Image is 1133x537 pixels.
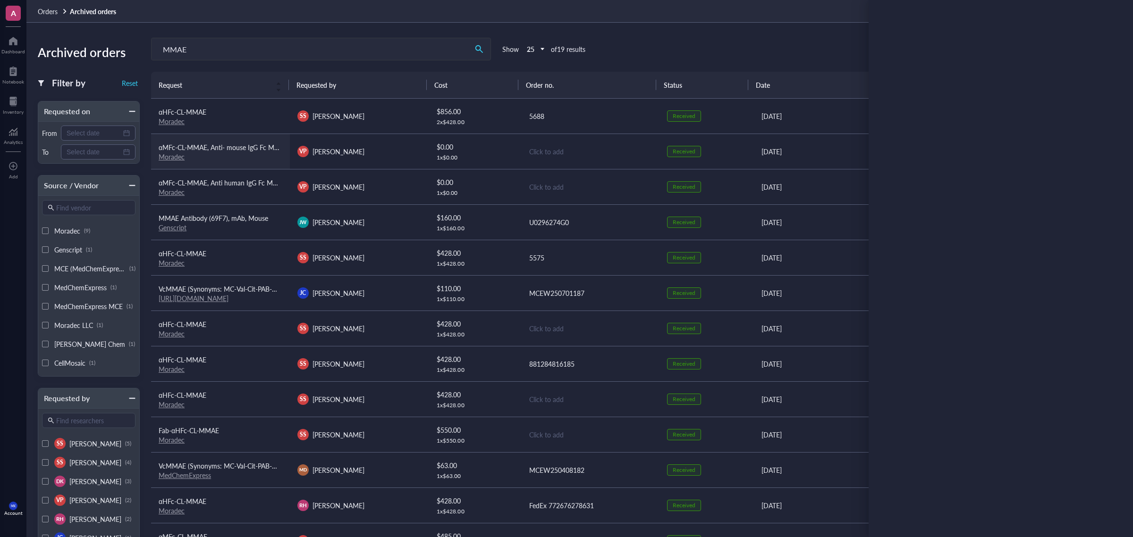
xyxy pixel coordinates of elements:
th: Request [151,72,289,98]
span: αHFc-CL-MMAE [159,355,206,364]
div: [DATE] [761,288,930,298]
span: [PERSON_NAME] [313,147,364,156]
span: [PERSON_NAME] [313,111,364,121]
div: Received [673,254,695,261]
div: 1 x $ 428.00 [437,331,513,338]
span: CellMosaic [54,358,85,368]
td: 5688 [521,99,660,134]
div: Click to add [529,146,652,157]
td: Click to add [521,169,660,204]
th: Cost [427,72,519,98]
th: Order no. [518,72,656,98]
td: 5575 [521,240,660,275]
div: Received [673,289,695,297]
span: SS [300,430,306,439]
div: $ 428.00 [437,495,513,506]
a: Orders [38,7,68,16]
div: (2) [125,496,131,504]
a: Analytics [4,124,23,145]
span: VP [299,147,306,156]
div: 1 x $ 110.00 [437,295,513,303]
span: SS [300,360,306,368]
div: Requested by [38,392,90,405]
div: $ 428.00 [437,354,513,364]
div: [DATE] [761,359,930,369]
span: MCE (MedChemExpress) [54,264,127,273]
div: [DATE] [761,429,930,440]
span: SS [300,395,306,403]
div: Click to add [529,182,652,192]
div: Received [673,112,695,120]
div: (4) [125,459,131,466]
span: Request [159,80,270,90]
a: Moradec [159,187,185,197]
div: (1) [97,321,103,329]
div: Requested on [38,105,90,118]
div: Show [502,45,519,53]
span: [PERSON_NAME] [313,430,364,439]
span: αHFc-CL-MMAE [159,107,206,117]
a: Dashboard [1,34,25,54]
span: Orders [38,7,58,16]
div: (1) [129,340,135,348]
span: αHFc-CL-MMAE [159,390,206,400]
div: Add [9,174,18,179]
span: [PERSON_NAME] [313,253,364,262]
div: 1 x $ 0.00 [437,154,513,161]
a: [URL][DOMAIN_NAME] [159,294,228,303]
span: [PERSON_NAME] Chem [54,339,125,349]
span: αMFc-CL-MMAE, Anti- mouse IgG Fc MMAE antibody [159,143,316,152]
div: Received [673,502,695,509]
div: [DATE] [761,182,930,192]
span: [PERSON_NAME] [313,359,364,369]
div: MCEW250408182 [529,465,652,475]
span: [PERSON_NAME] [313,394,364,404]
div: (9) [84,227,90,235]
span: SS [57,439,63,448]
a: Moradec [159,364,185,374]
div: (1) [110,284,117,291]
span: MD [299,466,307,473]
span: RH [299,501,307,509]
div: Analytics [4,139,23,145]
span: MedChemExpress [54,283,107,292]
a: Archived orders [70,7,118,16]
td: MCEW250701187 [521,275,660,310]
div: $ 550.00 [437,425,513,435]
div: 5688 [529,111,652,121]
div: Account [4,510,23,516]
td: U0296274G0 [521,204,660,240]
div: Inventory [3,109,24,115]
span: [PERSON_NAME] [313,465,364,475]
div: Archived orders [38,42,140,62]
div: $ 428.00 [437,248,513,258]
span: [PERSON_NAME] [313,501,364,510]
td: Click to add [521,381,660,417]
span: MMAE Antibody (69F7), mAb, Mouse [159,213,268,223]
div: Received [673,466,695,474]
div: (1) [129,265,135,272]
div: Received [673,325,695,332]
span: VP [299,183,306,191]
div: 1 x $ 428.00 [437,260,513,268]
div: [DATE] [761,146,930,157]
div: Received [673,183,695,191]
a: Genscript [159,223,186,232]
span: αMFc-CL-MMAE, Anti human IgG Fc MMAE antibody [159,178,315,187]
div: $ 110.00 [437,283,513,294]
div: Dashboard [1,49,25,54]
div: [DATE] [761,323,930,334]
a: Moradec [159,117,185,126]
div: Received [673,148,695,155]
div: $ 160.00 [437,212,513,223]
b: 25 [527,44,534,54]
th: Status [656,72,748,98]
span: [PERSON_NAME] [69,514,121,524]
div: Click to add [529,394,652,404]
span: [PERSON_NAME] [69,495,121,505]
div: 1 x $ 550.00 [437,437,513,445]
div: $ 856.00 [437,106,513,117]
span: MedChemExpress MCE [54,302,123,311]
div: $ 428.00 [437,319,513,329]
span: VcMMAE (Synonyms: MC-Val-Cit-PAB-MMAE; mc-vc-PAB-MMAE) [159,284,353,294]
